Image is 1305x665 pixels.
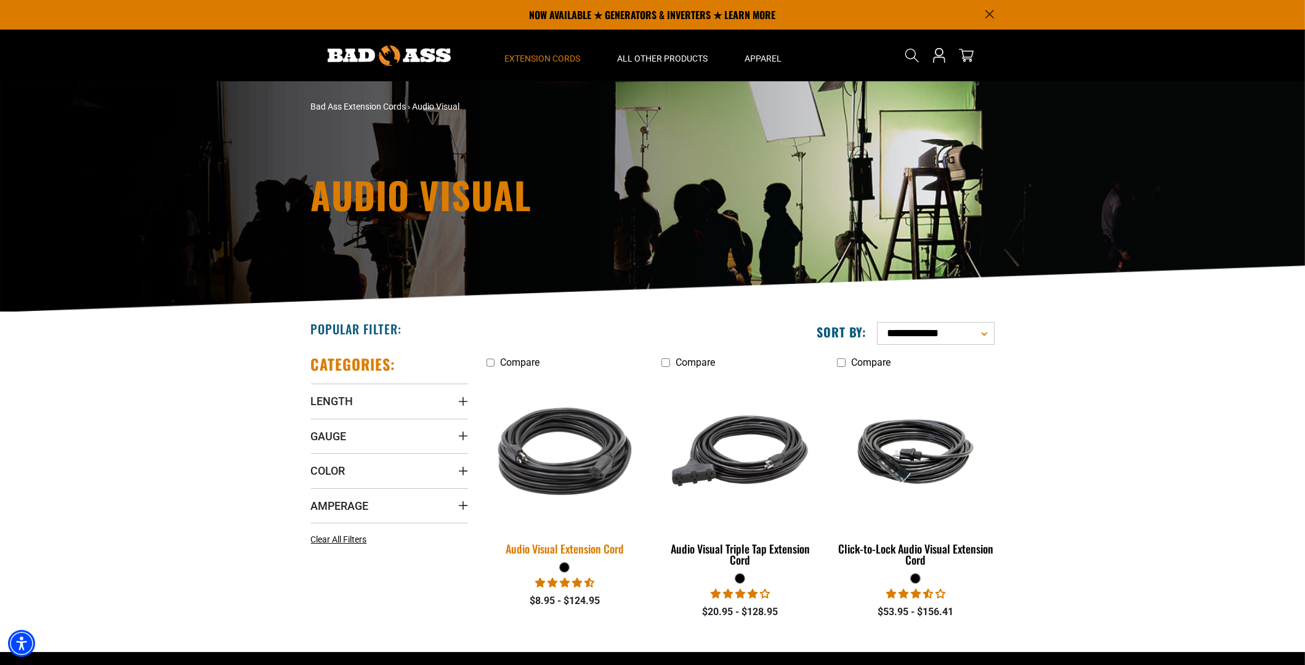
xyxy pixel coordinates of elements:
h2: Categories: [311,355,396,374]
span: Extension Cords [505,53,581,64]
a: Open this option [929,30,949,81]
summary: Length [311,384,468,418]
a: Clear All Filters [311,533,372,546]
summary: Color [311,453,468,488]
span: 4.73 stars [535,577,594,589]
div: Click-to-Lock Audio Visual Extension Cord [837,543,994,565]
label: Sort by: [817,324,867,340]
span: › [408,102,411,111]
span: Color [311,464,345,478]
a: black Audio Visual Extension Cord [487,374,644,562]
div: $20.95 - $128.95 [661,605,818,619]
summary: Amperage [311,488,468,523]
a: cart [956,48,976,63]
div: $53.95 - $156.41 [837,605,994,619]
span: Apparel [745,53,782,64]
a: black Audio Visual Triple Tap Extension Cord [661,374,818,573]
img: Bad Ass Extension Cords [328,46,451,66]
summary: Gauge [311,419,468,453]
span: 3.75 stars [711,588,770,600]
summary: Search [902,46,922,65]
summary: Extension Cords [487,30,599,81]
h2: Popular Filter: [311,321,402,337]
span: Compare [676,357,715,368]
summary: All Other Products [599,30,727,81]
div: Audio Visual Triple Tap Extension Cord [661,543,818,565]
summary: Apparel [727,30,801,81]
span: Compare [500,357,539,368]
span: All Other Products [618,53,708,64]
a: Bad Ass Extension Cords [311,102,406,111]
h1: Audio Visual [311,176,761,213]
nav: breadcrumbs [311,100,761,113]
div: Accessibility Menu [8,630,35,657]
span: Compare [851,357,891,368]
span: Clear All Filters [311,534,367,544]
span: Gauge [311,429,347,443]
div: Audio Visual Extension Cord [487,543,644,554]
img: black [663,381,818,522]
span: Audio Visual [413,102,460,111]
img: black [479,373,651,530]
span: Amperage [311,499,369,513]
span: Length [311,394,354,408]
span: 3.50 stars [886,588,945,600]
div: $8.95 - $124.95 [487,594,644,608]
a: black Click-to-Lock Audio Visual Extension Cord [837,374,994,573]
img: black [838,404,993,499]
